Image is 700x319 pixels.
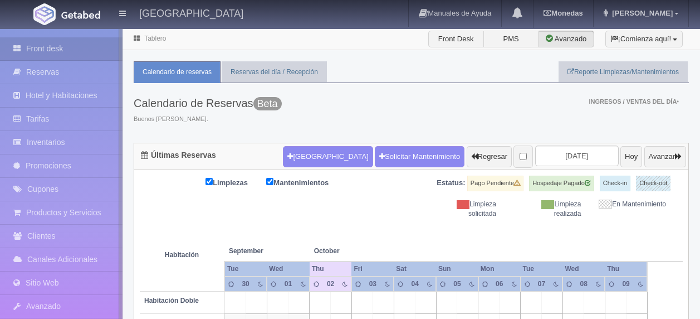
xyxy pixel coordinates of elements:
[420,200,505,219] div: Limpieza solicitada
[605,31,683,47] button: ¡Comienza aquí!
[33,3,56,25] img: Getabed
[375,146,464,167] a: Solicitar Mantenimiento
[282,279,294,289] div: 01
[310,262,352,277] th: Thu
[521,262,563,277] th: Tue
[165,251,199,259] strong: Habitación
[134,97,282,109] h3: Calendario de Reservas
[467,146,512,167] button: Regresar
[436,262,478,277] th: Sun
[144,35,166,42] a: Tablero
[483,31,539,47] label: PMS
[351,262,394,277] th: Fri
[205,178,213,185] input: Limpiezas
[478,262,521,277] th: Mon
[536,279,548,289] div: 07
[141,151,216,159] h4: Últimas Reservas
[325,279,337,289] div: 02
[239,279,252,289] div: 30
[493,279,506,289] div: 06
[467,176,523,191] label: Pago Pendiente
[139,6,243,20] h4: [GEOGRAPHIC_DATA]
[539,31,594,47] label: Avanzado
[409,279,421,289] div: 04
[253,97,282,110] span: Beta
[605,262,647,277] th: Thu
[134,115,282,124] span: Buenos [PERSON_NAME].
[224,262,267,277] th: Tue
[644,146,686,167] button: Avanzar
[577,279,590,289] div: 08
[205,176,265,188] label: Limpiezas
[636,176,670,191] label: Check-out
[589,200,674,209] div: En Mantenimiento
[600,176,630,191] label: Check-in
[562,262,605,277] th: Wed
[283,146,373,167] button: [GEOGRAPHIC_DATA]
[451,279,463,289] div: 05
[529,176,594,191] label: Hospedaje Pagado
[620,279,632,289] div: 09
[589,98,679,105] span: Ingresos / Ventas del día
[505,200,589,219] div: Limpieza realizada
[314,246,390,256] span: October
[394,262,436,277] th: Sat
[609,9,673,17] span: [PERSON_NAME]
[559,61,688,83] a: Reporte Limpiezas/Mantenimientos
[437,178,465,188] label: Estatus:
[266,178,273,185] input: Mantenimientos
[144,297,199,304] b: Habitación Doble
[620,146,642,167] button: Hoy
[544,9,582,17] b: Monedas
[266,176,345,188] label: Mantenimientos
[134,61,221,83] a: Calendario de reservas
[428,31,484,47] label: Front Desk
[61,11,100,19] img: Getabed
[267,262,309,277] th: Wed
[366,279,379,289] div: 03
[222,61,327,83] a: Reservas del día / Recepción
[229,246,305,256] span: September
